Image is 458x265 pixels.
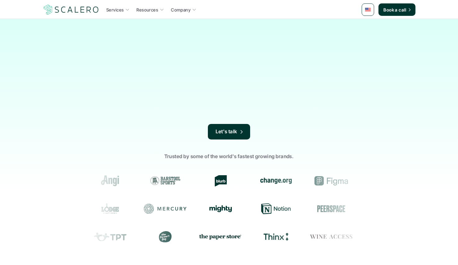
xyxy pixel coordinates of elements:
img: the paper store [199,233,242,240]
div: Figma [310,175,353,186]
div: Wine Access [310,231,353,242]
img: Scalero company logo [43,4,100,16]
div: Barstool [144,175,187,186]
div: Lodge Cast Iron [89,203,131,214]
div: Angi [89,175,131,186]
div: Prose [365,231,408,242]
a: Book a call [378,3,415,16]
div: Mercury [144,203,187,214]
p: Company [171,7,190,13]
div: The Farmer's Dog [144,231,187,242]
div: Blurb [199,175,242,186]
div: change.org [254,175,297,186]
div: Thinx [254,231,297,242]
div: Teachers Pay Teachers [89,231,131,242]
div: Peerspace [310,203,353,214]
div: Mighty Networks [199,205,242,212]
div: Resy [365,203,408,214]
h1: The premier lifecycle marketing studio✨ [120,37,338,82]
iframe: gist-messenger-bubble-iframe [437,244,452,259]
p: Resources [136,7,158,13]
p: Services [106,7,124,13]
img: Groome [372,177,401,185]
div: Notion [254,203,297,214]
a: Scalero company logo [43,4,100,15]
a: Let's talk [208,124,250,139]
p: Let's talk [216,128,237,136]
p: From strategy to execution, we bring deep expertise in top lifecycle marketing platforms: [DOMAIN... [128,85,330,121]
p: Book a call [383,7,406,13]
